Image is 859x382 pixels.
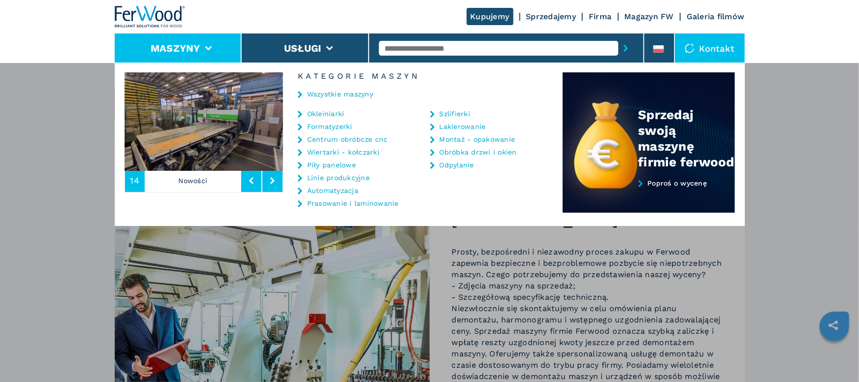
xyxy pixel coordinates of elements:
a: Montaż - opakowanie [440,136,515,143]
a: Lakierowanie [440,123,486,130]
h6: Kategorie maszyn [283,72,563,80]
a: Piły panelowe [307,161,356,168]
a: Linie produkcyjne [307,174,370,181]
button: Maszyny [151,42,200,54]
a: Magazyn FW [625,12,674,21]
a: Automatyzacja [307,187,358,194]
a: Formatyzerki [307,123,352,130]
img: image [283,72,442,171]
a: Galeria filmów [687,12,745,21]
a: Firma [589,12,611,21]
a: Wszystkie maszyny [307,91,373,97]
a: Wiertarki - kołczarki [307,149,380,156]
div: Sprzedaj swoją maszynę firmie ferwood [638,107,735,170]
a: Prasowanie i laminowanie [307,200,399,207]
a: Okleiniarki [307,110,345,117]
span: 14 [130,176,140,185]
img: Kontakt [685,43,695,53]
a: Odpylanie [440,161,474,168]
button: Usługi [284,42,321,54]
div: Kontakt [675,33,745,63]
button: submit-button [618,37,634,60]
a: Szlifierki [440,110,471,117]
a: Kupujemy [467,8,513,25]
a: Centrum obróbcze cnc [307,136,388,143]
a: Poproś o wycenę [563,179,735,213]
p: Nowości [145,169,241,192]
a: Sprzedajemy [526,12,576,21]
img: Ferwood [115,6,186,28]
a: Obróbka drzwi i okien [440,149,517,156]
img: image [125,72,283,171]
